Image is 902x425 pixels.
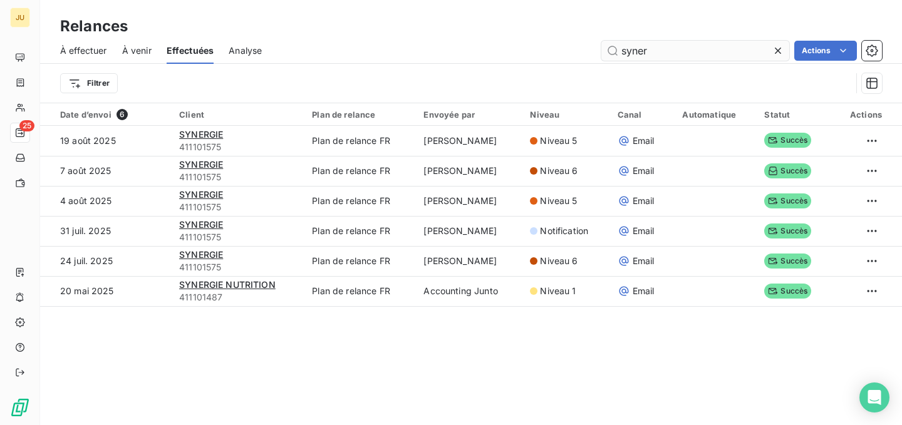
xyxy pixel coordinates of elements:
td: Plan de relance FR [304,156,416,186]
span: Niveau 6 [540,255,578,267]
div: Canal [618,110,668,120]
td: [PERSON_NAME] [416,126,522,156]
span: SYNERGIE [179,159,223,170]
span: Email [633,285,655,297]
span: Notification [540,225,588,237]
span: Analyse [229,44,262,57]
span: SYNERGIE [179,249,223,260]
span: Niveau 5 [540,135,577,147]
span: Succès [764,133,811,148]
button: Filtrer [60,73,118,93]
div: Open Intercom Messenger [859,382,889,412]
span: À effectuer [60,44,107,57]
td: [PERSON_NAME] [416,246,522,276]
span: SYNERGIE [179,219,223,230]
span: 411101487 [179,291,297,304]
span: Succès [764,163,811,178]
a: 25 [10,123,29,143]
div: Automatique [682,110,749,120]
td: 19 août 2025 [40,126,172,156]
span: Client [179,110,204,120]
h3: Relances [60,15,128,38]
td: Plan de relance FR [304,126,416,156]
td: [PERSON_NAME] [416,216,522,246]
span: 411101575 [179,141,297,153]
div: JU [10,8,30,28]
span: Email [633,195,655,207]
span: 6 [117,109,128,120]
div: Actions [838,110,882,120]
span: 411101575 [179,171,297,183]
td: [PERSON_NAME] [416,186,522,216]
span: Effectuées [167,44,214,57]
span: 25 [19,120,34,131]
span: 411101575 [179,231,297,243]
div: Envoyée par [423,110,515,120]
span: Niveau 6 [540,165,578,177]
span: Niveau 5 [540,195,577,207]
span: 411101575 [179,261,297,274]
input: Rechercher [601,41,789,61]
td: Plan de relance FR [304,276,416,306]
span: Email [633,135,655,147]
span: SYNERGIE [179,129,223,140]
span: Email [633,225,655,237]
span: Niveau 1 [540,285,576,297]
span: Succès [764,253,811,269]
span: Email [633,165,655,177]
td: 31 juil. 2025 [40,216,172,246]
div: Date d’envoi [60,109,164,120]
td: Plan de relance FR [304,186,416,216]
span: Email [633,255,655,267]
span: SYNERGIE NUTRITION [179,279,276,290]
td: Accounting Junto [416,276,522,306]
span: Succès [764,193,811,208]
img: Logo LeanPay [10,397,30,417]
td: 20 mai 2025 [40,276,172,306]
td: [PERSON_NAME] [416,156,522,186]
td: Plan de relance FR [304,216,416,246]
span: SYNERGIE [179,189,223,200]
span: 411101575 [179,201,297,213]
td: 4 août 2025 [40,186,172,216]
td: 24 juil. 2025 [40,246,172,276]
span: À venir [122,44,152,57]
span: Succès [764,223,811,238]
div: Niveau [530,110,602,120]
div: Statut [764,110,823,120]
td: 7 août 2025 [40,156,172,186]
button: Actions [794,41,857,61]
td: Plan de relance FR [304,246,416,276]
span: Succès [764,284,811,299]
div: Plan de relance [312,110,408,120]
